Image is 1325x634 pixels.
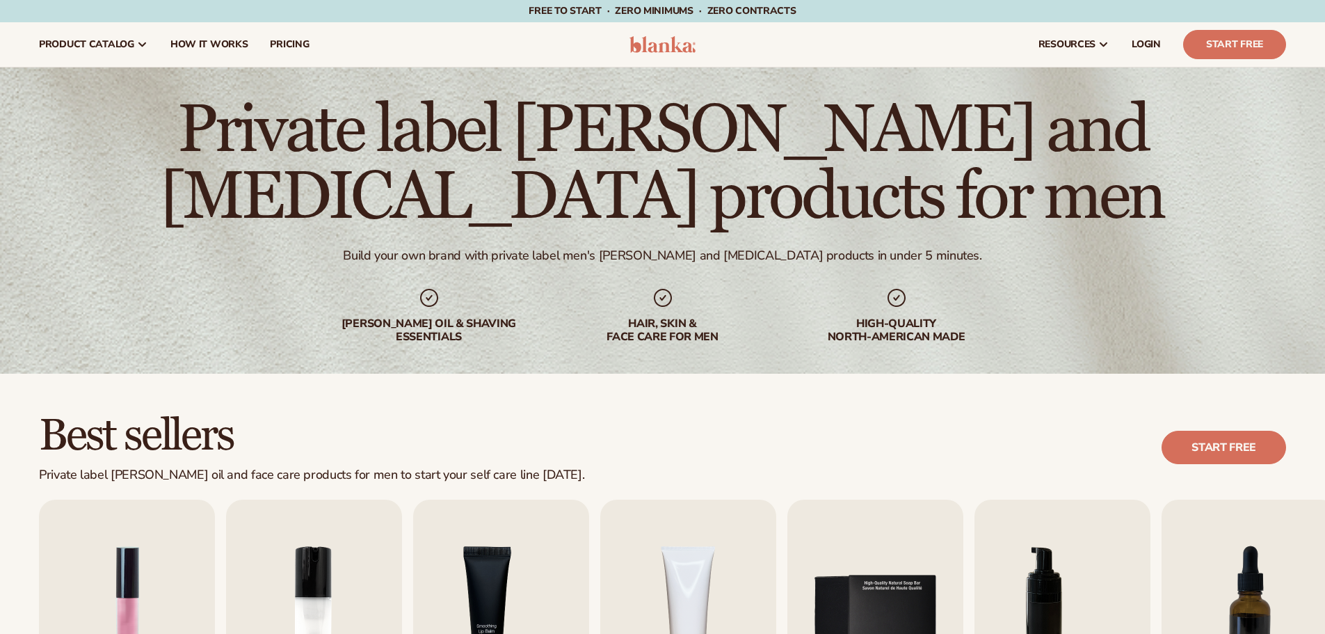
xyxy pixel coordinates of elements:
div: hair, skin & face care for men [574,317,752,344]
div: Build your own brand with private label men's [PERSON_NAME] and [MEDICAL_DATA] products in under ... [343,248,981,264]
a: LOGIN [1121,22,1172,67]
div: Private label [PERSON_NAME] oil and face care products for men to start your self care line [DATE]. [39,468,584,483]
span: product catalog [39,39,134,50]
span: Free to start · ZERO minimums · ZERO contracts [529,4,796,17]
div: [PERSON_NAME] oil & shaving essentials [340,317,518,344]
img: logo [629,36,696,53]
div: High-quality North-american made [808,317,986,344]
span: resources [1038,39,1095,50]
span: pricing [270,39,309,50]
a: product catalog [28,22,159,67]
span: How It Works [170,39,248,50]
a: pricing [259,22,320,67]
a: resources [1027,22,1121,67]
a: How It Works [159,22,259,67]
h1: Private label [PERSON_NAME] and [MEDICAL_DATA] products for men [39,97,1286,231]
a: Start Free [1183,30,1286,59]
h2: Best sellers [39,413,584,459]
a: Start free [1162,431,1286,464]
span: LOGIN [1132,39,1161,50]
